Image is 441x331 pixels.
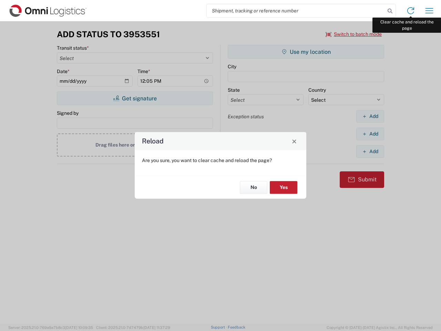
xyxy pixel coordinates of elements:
button: Close [289,136,299,146]
p: Are you sure, you want to clear cache and reload the page? [142,157,299,163]
button: Yes [270,181,297,194]
input: Shipment, tracking or reference number [207,4,385,17]
h4: Reload [142,136,164,146]
button: No [240,181,267,194]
